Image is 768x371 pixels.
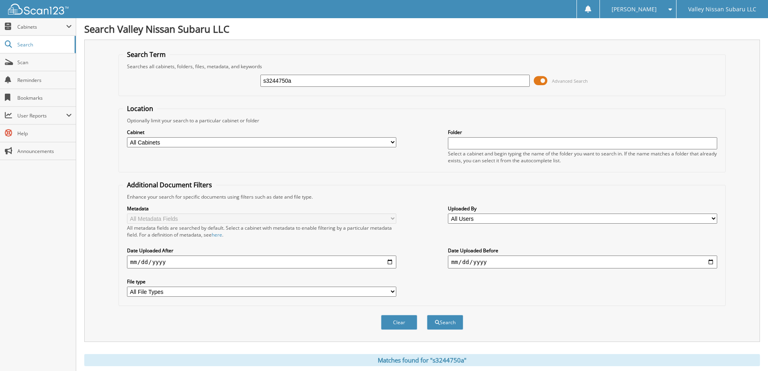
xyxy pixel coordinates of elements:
[427,315,463,330] button: Search
[17,94,72,101] span: Bookmarks
[127,224,396,238] div: All metadata fields are searched by default. Select a cabinet with metadata to enable filtering b...
[17,59,72,66] span: Scan
[123,63,721,70] div: Searches all cabinets, folders, files, metadata, and keywords
[8,4,69,15] img: scan123-logo-white.svg
[552,78,588,84] span: Advanced Search
[123,193,721,200] div: Enhance your search for specific documents using filters such as date and file type.
[84,22,760,36] h1: Search Valley Nissan Subaru LLC
[123,50,170,59] legend: Search Term
[212,231,222,238] a: here
[123,117,721,124] div: Optionally limit your search to a particular cabinet or folder
[448,205,717,212] label: Uploaded By
[123,180,216,189] legend: Additional Document Filters
[17,23,66,30] span: Cabinets
[448,129,717,136] label: Folder
[448,256,717,268] input: end
[123,104,157,113] legend: Location
[688,7,756,12] span: Valley Nissan Subaru LLC
[17,148,72,155] span: Announcements
[17,41,71,48] span: Search
[448,150,717,164] div: Select a cabinet and begin typing the name of the folder you want to search in. If the name match...
[84,354,760,366] div: Matches found for "s3244750a"
[127,247,396,254] label: Date Uploaded After
[448,247,717,254] label: Date Uploaded Before
[612,7,657,12] span: [PERSON_NAME]
[127,278,396,285] label: File type
[127,205,396,212] label: Metadata
[127,129,396,136] label: Cabinet
[17,77,72,84] span: Reminders
[17,112,66,119] span: User Reports
[381,315,417,330] button: Clear
[17,130,72,137] span: Help
[127,256,396,268] input: start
